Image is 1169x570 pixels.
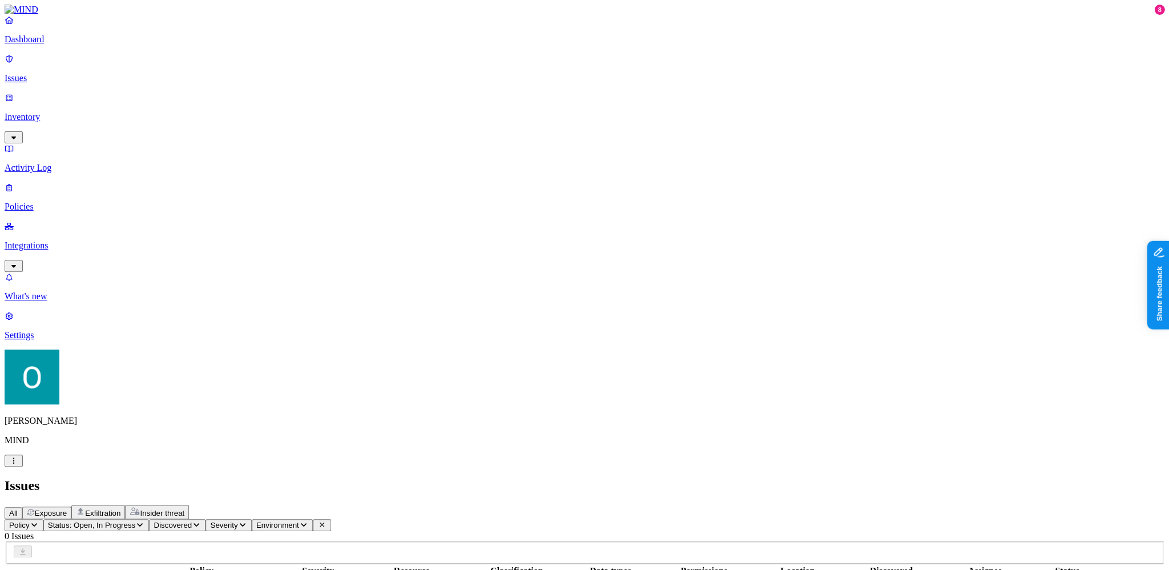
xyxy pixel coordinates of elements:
span: Exfiltration [85,509,120,517]
span: Exposure [35,509,67,517]
span: Policy [9,521,30,529]
a: Activity Log [5,143,1164,173]
span: Severity [210,521,237,529]
span: Discovered [154,521,192,529]
p: Inventory [5,112,1164,122]
a: What's new [5,272,1164,302]
p: Activity Log [5,163,1164,173]
img: Ofir Englard [5,350,59,404]
a: Policies [5,182,1164,212]
span: Status: Open, In Progress [48,521,135,529]
a: Settings [5,311,1164,340]
p: [PERSON_NAME] [5,416,1164,426]
a: Integrations [5,221,1164,270]
span: All [9,509,18,517]
p: Dashboard [5,34,1164,45]
p: What's new [5,291,1164,302]
img: MIND [5,5,38,15]
p: MIND [5,435,1164,445]
a: Issues [5,54,1164,83]
a: Inventory [5,93,1164,142]
p: Settings [5,330,1164,340]
a: MIND [5,5,1164,15]
a: Dashboard [5,15,1164,45]
span: Environment [256,521,299,529]
div: 8 [1154,5,1164,15]
span: Insider threat [140,509,184,517]
h2: Issues [5,478,1164,493]
span: 0 Issues [5,531,34,541]
p: Issues [5,73,1164,83]
p: Policies [5,202,1164,212]
p: Integrations [5,240,1164,251]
